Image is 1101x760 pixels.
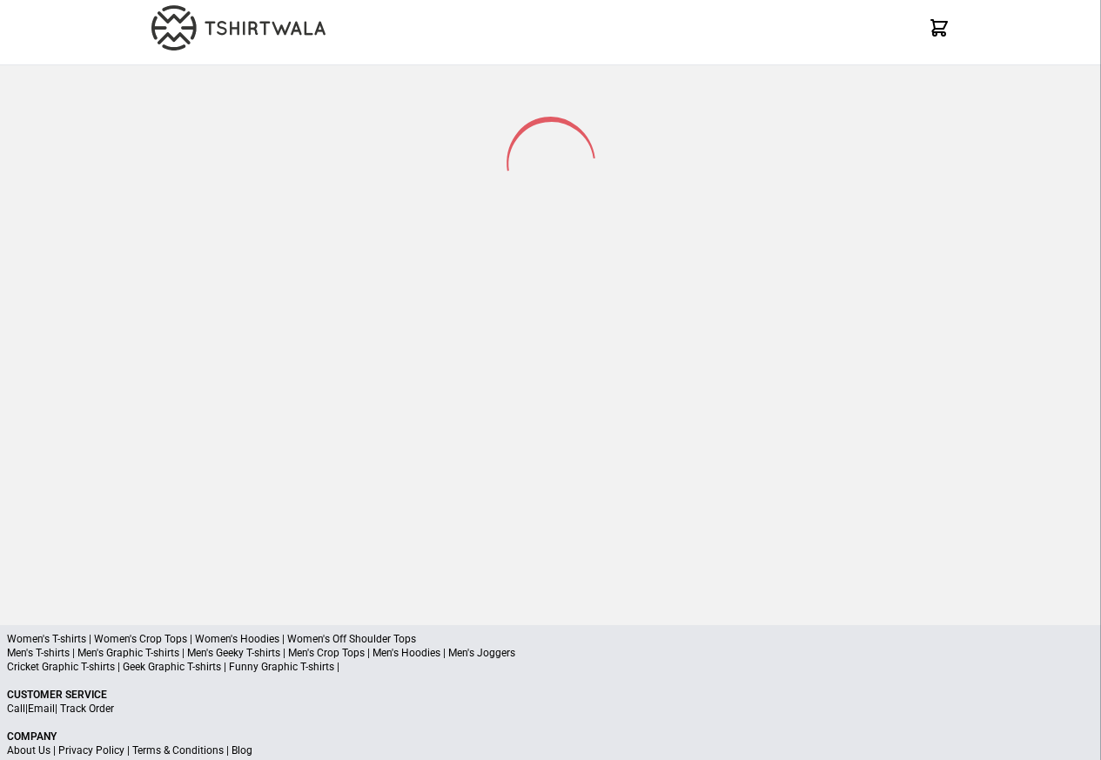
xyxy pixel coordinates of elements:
[7,744,50,757] a: About Us
[7,743,1094,757] p: | | |
[7,688,1094,702] p: Customer Service
[132,744,224,757] a: Terms & Conditions
[7,730,1094,743] p: Company
[7,646,1094,660] p: Men's T-shirts | Men's Graphic T-shirts | Men's Geeky T-shirts | Men's Crop Tops | Men's Hoodies ...
[7,702,1094,716] p: | |
[151,5,326,50] img: TW-LOGO-400-104.png
[58,744,124,757] a: Privacy Policy
[7,660,1094,674] p: Cricket Graphic T-shirts | Geek Graphic T-shirts | Funny Graphic T-shirts |
[232,744,252,757] a: Blog
[28,703,55,715] a: Email
[7,703,25,715] a: Call
[7,632,1094,646] p: Women's T-shirts | Women's Crop Tops | Women's Hoodies | Women's Off Shoulder Tops
[60,703,114,715] a: Track Order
